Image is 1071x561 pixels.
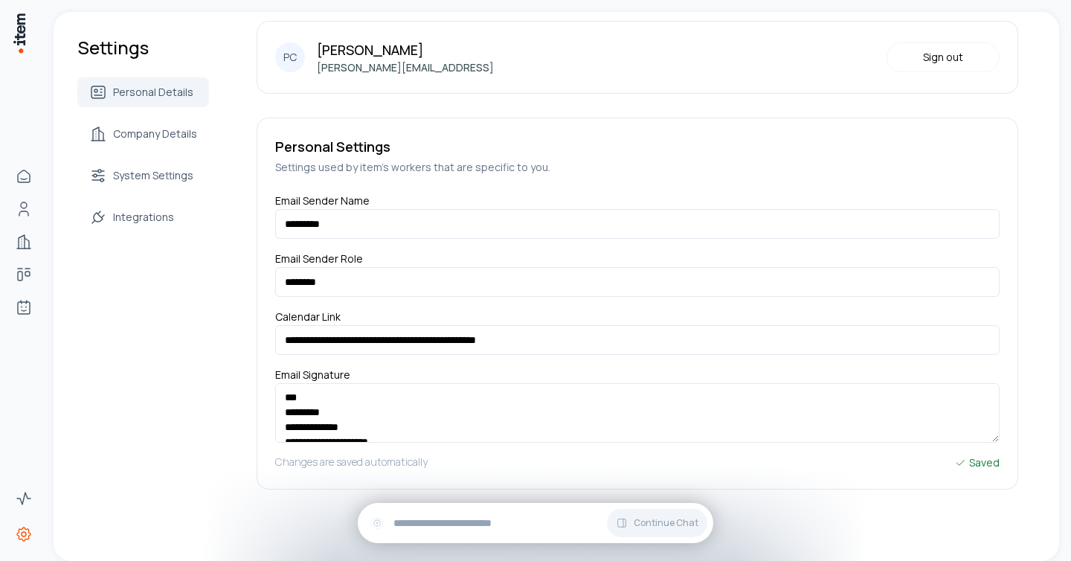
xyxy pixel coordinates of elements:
a: Agents [9,292,39,322]
div: Saved [954,455,1000,471]
p: [PERSON_NAME][EMAIL_ADDRESS] [317,60,494,75]
span: System Settings [113,168,193,183]
a: Personal Details [77,77,209,107]
a: Integrations [77,202,209,232]
a: Company Details [77,119,209,149]
a: Deals [9,260,39,289]
a: People [9,194,39,224]
a: Companies [9,227,39,257]
h5: Settings used by item's workers that are specific to you. [275,160,1000,175]
a: Activity [9,484,39,513]
label: Email Sender Name [275,193,370,214]
button: Continue Chat [607,509,707,537]
div: Continue Chat [358,503,713,543]
label: Email Signature [275,368,350,388]
button: Sign out [887,42,1000,72]
h5: Personal Settings [275,136,1000,157]
a: System Settings [77,161,209,190]
span: Integrations [113,210,174,225]
h1: Settings [77,36,209,60]
label: Calendar Link [275,310,341,330]
p: [PERSON_NAME] [317,39,494,60]
span: Company Details [113,126,197,141]
a: Home [9,161,39,191]
h5: Changes are saved automatically [275,455,428,471]
span: Personal Details [113,85,193,100]
label: Email Sender Role [275,251,363,272]
a: Settings [9,519,39,549]
img: Item Brain Logo [12,12,27,54]
span: Continue Chat [634,517,698,529]
div: PC [275,42,305,72]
